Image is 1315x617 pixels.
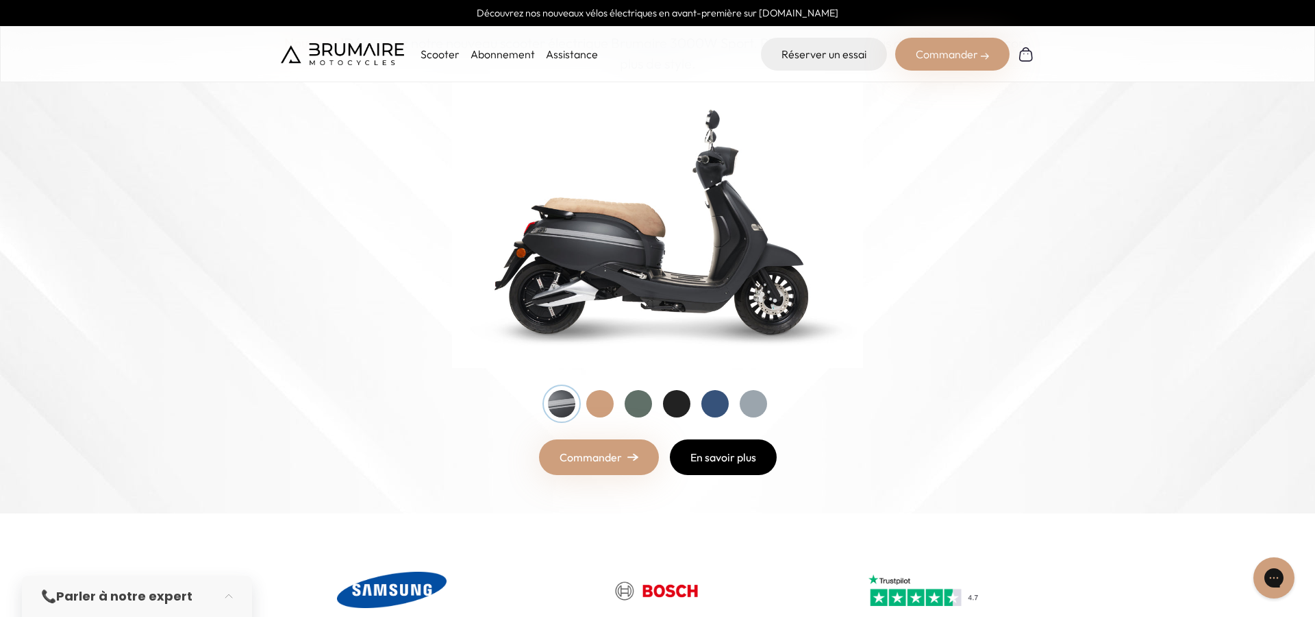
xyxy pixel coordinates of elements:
[421,46,460,62] p: Scooter
[670,439,777,475] a: En savoir plus
[981,52,989,60] img: right-arrow-2.png
[627,453,638,461] img: right-arrow.png
[546,47,598,61] a: Assistance
[895,38,1010,71] div: Commander
[761,38,887,71] a: Réserver un essai
[471,47,535,61] a: Abonnement
[1247,553,1301,603] iframe: Gorgias live chat messenger
[539,439,659,475] a: Commander
[281,43,404,65] img: Brumaire Motocycles
[1018,46,1034,62] img: Panier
